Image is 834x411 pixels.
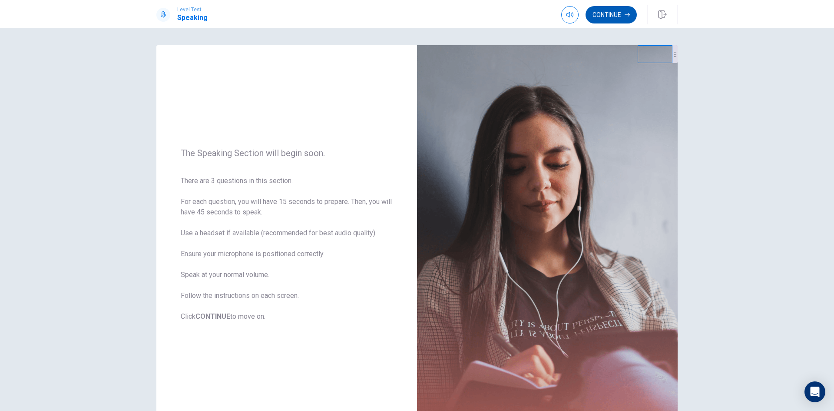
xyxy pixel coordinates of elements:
span: Level Test [177,7,208,13]
span: The Speaking Section will begin soon. [181,148,393,158]
h1: Speaking [177,13,208,23]
span: There are 3 questions in this section. For each question, you will have 15 seconds to prepare. Th... [181,176,393,322]
div: Open Intercom Messenger [804,381,825,402]
b: CONTINUE [195,312,230,321]
button: Continue [586,6,637,23]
